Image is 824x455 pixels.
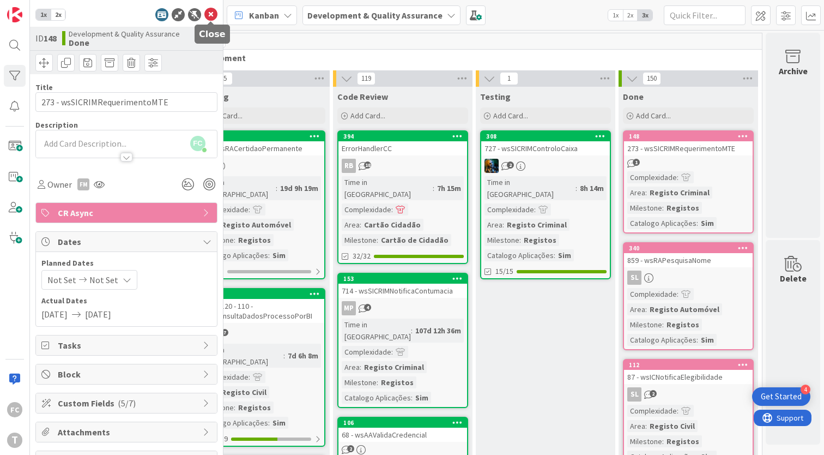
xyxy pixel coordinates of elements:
[624,131,753,155] div: 148273 - wsSICRIMRequerimentoMTE
[364,304,371,311] span: 4
[196,131,324,141] div: 209
[629,133,753,140] div: 148
[413,325,464,337] div: 107d 12h 36m
[343,133,467,140] div: 394
[627,387,641,402] div: SL
[647,420,698,432] div: Registo Civil
[342,159,356,173] div: RB
[577,182,607,194] div: 8h 14m
[624,360,753,370] div: 112
[58,397,197,410] span: Custom Fields
[41,308,68,321] span: [DATE]
[627,405,677,417] div: Complexidade
[638,10,652,21] span: 3x
[519,234,521,246] span: :
[234,402,235,414] span: :
[629,361,753,369] div: 112
[235,234,274,246] div: Registos
[77,178,89,190] div: FM
[285,350,321,362] div: 7d 6h 8m
[484,249,554,261] div: Catalogo Aplicações
[343,419,467,427] div: 106
[433,182,434,194] span: :
[627,171,677,183] div: Complexidade
[249,203,250,215] span: :
[338,284,467,298] div: 714 - wsSICRIMNotificaContumacia
[342,301,356,315] div: MP
[633,159,640,166] span: 1
[779,64,808,77] div: Archive
[357,72,375,85] span: 119
[342,376,377,388] div: Milestone
[338,418,467,428] div: 106
[201,133,324,140] div: 209
[196,131,324,155] div: 209870 - wsRACertidaoPermanente
[486,133,610,140] div: 308
[677,405,678,417] span: :
[662,435,664,447] span: :
[283,350,285,362] span: :
[199,203,249,215] div: Complexidade
[221,329,228,336] span: 7
[624,243,753,253] div: 340
[201,290,324,298] div: 120
[801,385,810,394] div: 4
[662,202,664,214] span: :
[196,299,324,323] div: Ticket 120 - 110 - wsICConsultaDadosProcessoPorBI
[338,301,467,315] div: MP
[647,303,722,315] div: Registo Automóvel
[554,249,555,261] span: :
[364,161,371,169] span: 18
[35,120,78,130] span: Description
[342,219,360,231] div: Area
[199,176,276,200] div: Time in [GEOGRAPHIC_DATA]
[69,29,180,38] span: Development & Quality Assurance
[624,131,753,141] div: 148
[353,250,371,262] span: 32/32
[89,273,118,286] span: Not Set
[534,203,536,215] span: :
[219,386,269,398] div: Registo Civil
[696,334,698,346] span: :
[624,387,753,402] div: SL
[51,9,65,20] span: 2x
[44,33,57,44] b: 148
[493,111,528,121] span: Add Card...
[338,159,467,173] div: RB
[752,387,810,406] div: Open Get Started checklist, remaining modules: 4
[196,141,324,155] div: 870 - wsRACertidaoPermanente
[484,176,575,200] div: Time in [GEOGRAPHIC_DATA]
[23,2,50,15] span: Support
[575,182,577,194] span: :
[338,428,467,442] div: 68 - wsAAValidaCredencial
[307,10,443,21] b: Development & Quality Assurance
[338,274,467,284] div: 153
[41,295,211,307] span: Actual Dates
[377,376,378,388] span: :
[696,217,698,229] span: :
[196,289,324,299] div: 120
[677,171,678,183] span: :
[627,334,696,346] div: Catalogo Aplicações
[360,219,361,231] span: :
[636,111,671,121] span: Add Card...
[85,308,111,321] span: [DATE]
[338,131,467,141] div: 394
[484,219,502,231] div: Area
[337,91,388,102] span: Code Review
[343,275,467,283] div: 153
[338,141,467,155] div: ErrorHandlerCC
[624,243,753,267] div: 340859 - wsRAPesquisaNome
[342,346,391,358] div: Complexidade
[662,319,664,331] span: :
[277,182,321,194] div: 19d 9h 19m
[342,203,391,215] div: Complexidade
[7,433,22,448] div: T
[58,206,197,219] span: CR Async
[645,303,647,315] span: :
[47,178,72,191] span: Owner
[698,334,717,346] div: Sim
[608,10,623,21] span: 1x
[391,203,393,215] span: :
[342,176,433,200] div: Time in [GEOGRAPHIC_DATA]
